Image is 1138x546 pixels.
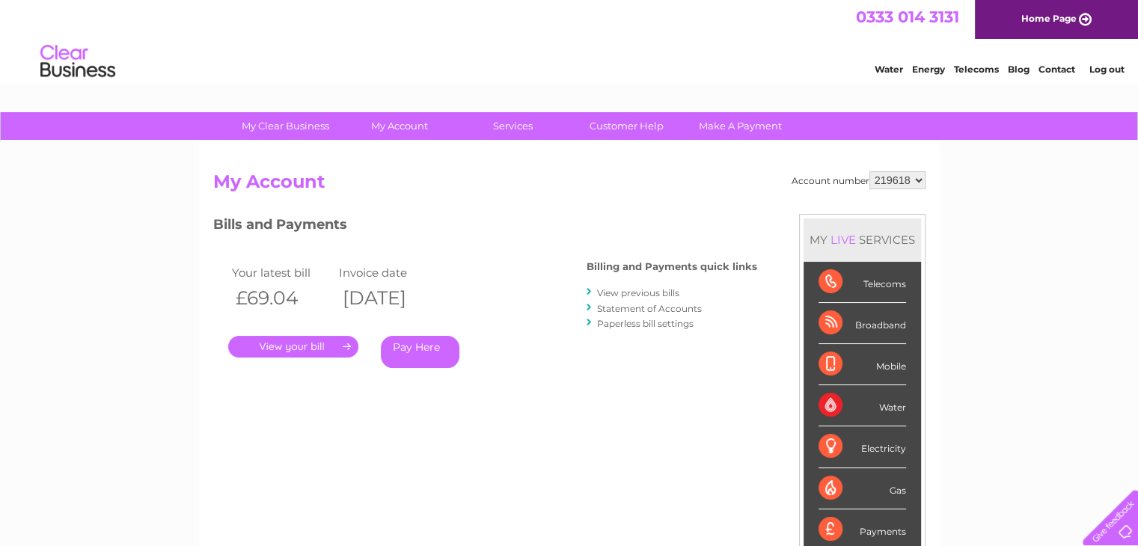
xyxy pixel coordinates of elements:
[819,303,906,344] div: Broadband
[875,64,903,75] a: Water
[381,336,459,368] a: Pay Here
[228,263,336,283] td: Your latest bill
[1038,64,1075,75] a: Contact
[335,263,443,283] td: Invoice date
[819,385,906,426] div: Water
[819,344,906,385] div: Mobile
[912,64,945,75] a: Energy
[819,262,906,303] div: Telecoms
[224,112,347,140] a: My Clear Business
[597,287,679,298] a: View previous bills
[792,171,926,189] div: Account number
[213,214,757,240] h3: Bills and Payments
[213,171,926,200] h2: My Account
[587,261,757,272] h4: Billing and Payments quick links
[228,283,336,313] th: £69.04
[819,468,906,509] div: Gas
[40,39,116,85] img: logo.png
[216,8,923,73] div: Clear Business is a trading name of Verastar Limited (registered in [GEOGRAPHIC_DATA] No. 3667643...
[1008,64,1030,75] a: Blog
[337,112,461,140] a: My Account
[228,336,358,358] a: .
[597,303,702,314] a: Statement of Accounts
[828,233,859,247] div: LIVE
[1089,64,1124,75] a: Log out
[451,112,575,140] a: Services
[335,283,443,313] th: [DATE]
[804,218,921,261] div: MY SERVICES
[597,318,694,329] a: Paperless bill settings
[954,64,999,75] a: Telecoms
[565,112,688,140] a: Customer Help
[819,426,906,467] div: Electricity
[679,112,802,140] a: Make A Payment
[856,7,959,26] a: 0333 014 3131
